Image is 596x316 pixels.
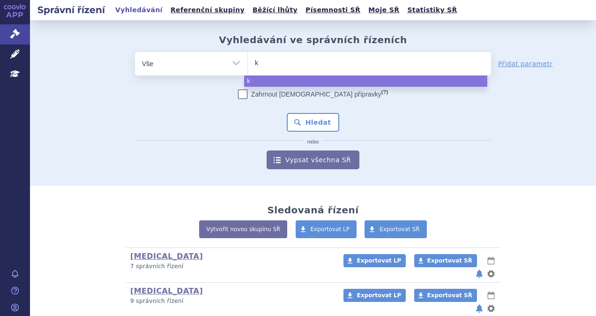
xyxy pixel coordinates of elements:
[357,257,401,264] span: Exportovat LP
[498,59,553,68] a: Přidat parametr
[238,90,388,99] label: Zahrnout [DEMOGRAPHIC_DATA] přípravky
[311,226,350,233] span: Exportovat LP
[414,254,477,267] a: Exportovat SŘ
[250,4,300,16] a: Běžící lhůty
[486,303,496,314] button: nastavení
[30,3,112,16] h2: Správní řízení
[357,292,401,299] span: Exportovat LP
[244,75,487,87] li: k
[427,292,472,299] span: Exportovat SŘ
[219,34,407,45] h2: Vyhledávání ve správních řízeních
[296,220,357,238] a: Exportovat LP
[343,254,406,267] a: Exportovat LP
[414,289,477,302] a: Exportovat SŘ
[343,289,406,302] a: Exportovat LP
[130,263,331,271] p: 7 správních řízení
[287,113,340,132] button: Hledat
[486,268,496,279] button: nastavení
[303,139,324,145] i: nebo
[168,4,247,16] a: Referenční skupiny
[380,226,420,233] span: Exportovat SŘ
[365,220,427,238] a: Exportovat SŘ
[427,257,472,264] span: Exportovat SŘ
[303,4,363,16] a: Písemnosti SŘ
[130,286,203,295] a: [MEDICAL_DATA]
[130,252,203,261] a: [MEDICAL_DATA]
[486,255,496,266] button: lhůty
[404,4,460,16] a: Statistiky SŘ
[381,89,388,95] abbr: (?)
[475,268,484,279] button: notifikace
[112,4,165,16] a: Vyhledávání
[267,150,359,169] a: Vypsat všechna SŘ
[267,204,358,216] h2: Sledovaná řízení
[486,290,496,301] button: lhůty
[199,220,287,238] a: Vytvořit novou skupinu SŘ
[475,303,484,314] button: notifikace
[130,297,331,305] p: 9 správních řízení
[365,4,402,16] a: Moje SŘ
